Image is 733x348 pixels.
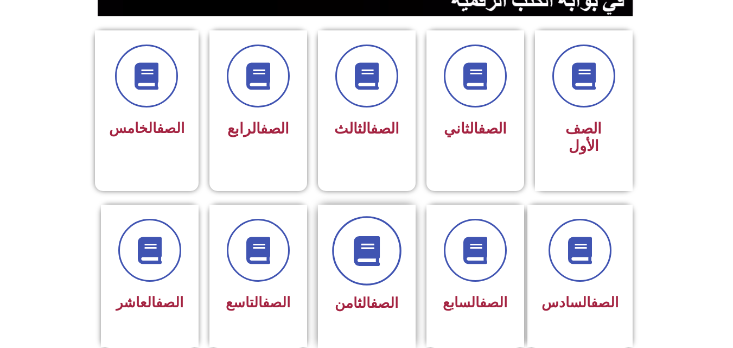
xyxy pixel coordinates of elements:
[480,294,507,311] a: الصف
[444,120,507,137] span: الثاني
[226,294,290,311] span: التاسع
[591,294,619,311] a: الصف
[335,295,398,311] span: الثامن
[541,294,619,311] span: السادس
[116,294,183,311] span: العاشر
[260,120,289,137] a: الصف
[109,120,184,136] span: الخامس
[227,120,289,137] span: الرابع
[371,120,399,137] a: الصف
[371,295,398,311] a: الصف
[443,294,507,311] span: السابع
[157,120,184,136] a: الصف
[156,294,183,311] a: الصف
[263,294,290,311] a: الصف
[565,120,602,155] span: الصف الأول
[478,120,507,137] a: الصف
[334,120,399,137] span: الثالث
